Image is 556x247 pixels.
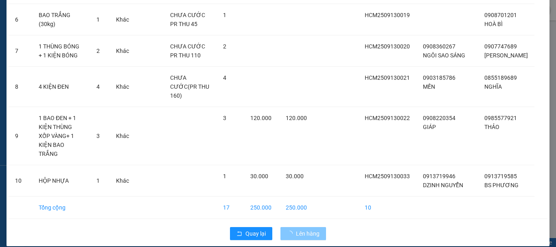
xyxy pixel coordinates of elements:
span: 0985577921 [484,115,517,121]
span: rollback [236,231,242,237]
span: loading [287,231,296,236]
td: 17 [217,197,244,219]
span: CHƯA CƯỚC(PR THU 160) [170,74,209,99]
span: CC [77,4,86,13]
td: 250.000 [279,197,313,219]
button: Lên hàng [280,227,326,240]
button: rollbackQuay lại [230,227,272,240]
span: 4 [96,83,100,90]
td: Khác [109,107,136,165]
td: 1 THÙNG BÓNG + 1 KIỆN BÓNG [32,35,90,67]
span: 120.000 [250,115,271,121]
span: [PERSON_NAME] [484,52,528,59]
span: Quay lại [245,229,266,238]
td: BAO TRẮNG (30kg) [32,4,90,35]
span: 0908360267 [423,43,455,50]
span: 1 [96,177,100,184]
span: 3 [223,115,226,121]
span: CHƯA CƯỚC PR THU 45 [170,12,205,27]
td: 9 [9,107,32,165]
td: 4 KIỆN ĐEN [32,67,90,107]
div: Ghi chú: [7,38,143,48]
span: CHƯA CƯỚC PR THU 30 [33,39,114,48]
span: 2 [96,48,100,54]
span: SL [22,27,33,39]
span: 1 [96,16,100,23]
span: 3 [96,133,100,139]
td: Khác [109,4,136,35]
span: THẢO [484,124,499,130]
td: 7 [9,35,32,67]
td: 250.000 [244,197,279,219]
span: 4 [223,74,226,81]
span: Lên hàng [296,229,320,238]
span: NGÔI SAO SÁNG [423,52,465,59]
span: HCM2509130022 [365,115,410,121]
span: CHƯA CƯỚC PR THU 110 [170,43,205,59]
span: 0913719946 [423,173,455,179]
span: 0908220354 [423,115,455,121]
span: 0908701201 [484,12,517,18]
td: Khác [109,165,136,197]
div: 1 / 1 [7,54,23,95]
td: 6 [9,4,32,35]
span: 1 [223,173,226,179]
span: GIÁP [423,124,436,130]
span: HCM2509130019 [365,12,410,18]
span: HCM2509130020 [365,43,410,50]
td: Tổng cộng [32,197,90,219]
div: HCM2509130031 [77,54,143,74]
td: 1 BAO ĐEN + 1 KIỆN THÙNG XỐP VÀNG+ 1 KIỆN BAO TRẮNG [32,107,90,165]
div: Tên hàng: HỘP DẸP ĐEN LK ( : 1 ) [7,18,143,38]
span: HCM2509130021 [365,74,410,81]
span: HOÀ BÌ [484,21,503,27]
span: 120.000 [286,115,307,121]
td: HỘP NHỰA [32,165,90,197]
span: HCM2509130033 [365,173,410,179]
span: MẾN [423,83,435,90]
td: Khác [109,67,136,107]
td: Khác [109,35,136,67]
span: 1 [223,12,226,18]
span: 30.000 [286,173,304,179]
span: DZINH NGUYỄN [423,182,463,188]
td: 10 [9,165,32,197]
span: 0907747689 [484,43,517,50]
span: 2 [223,43,226,50]
span: NGHĨA [484,83,502,90]
span: BS PHƯƠNG [484,182,519,188]
span: 0903185786 [423,74,455,81]
span: 0913719585 [484,173,517,179]
td: 10 [358,197,416,219]
td: 8 [9,67,32,107]
span: 0855189689 [484,74,517,81]
span: 30.000 [250,173,268,179]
